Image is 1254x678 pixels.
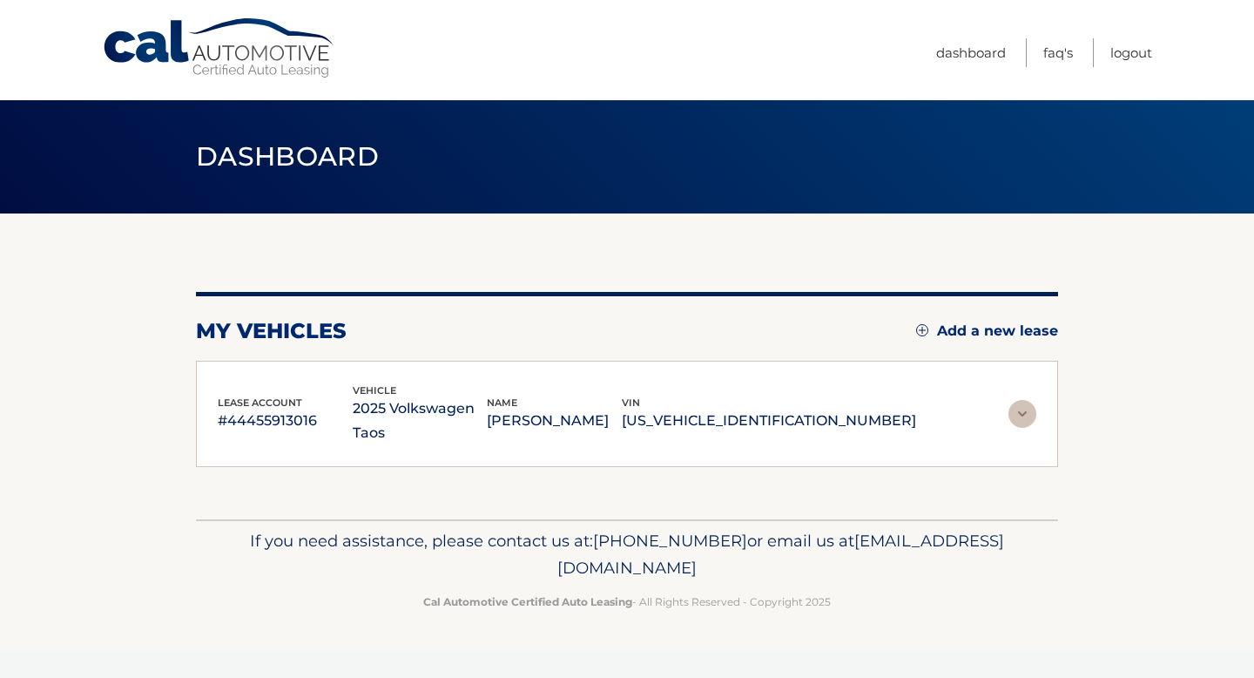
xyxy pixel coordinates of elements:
span: [PHONE_NUMBER] [593,531,747,551]
span: lease account [218,397,302,409]
p: If you need assistance, please contact us at: or email us at [207,527,1047,583]
a: Add a new lease [916,322,1058,340]
span: name [487,397,517,409]
p: [US_VEHICLE_IDENTIFICATION_NUMBER] [622,409,916,433]
strong: Cal Automotive Certified Auto Leasing [423,595,632,608]
span: Dashboard [196,140,379,173]
a: Cal Automotive [102,17,337,79]
img: accordion-rest.svg [1008,400,1036,428]
img: add.svg [916,324,928,336]
p: 2025 Volkswagen Taos [353,397,488,445]
a: Dashboard [936,38,1006,67]
a: Logout [1110,38,1152,67]
h2: my vehicles [196,318,347,344]
p: [PERSON_NAME] [487,409,622,433]
a: FAQ's [1043,38,1073,67]
span: vehicle [353,384,396,397]
p: #44455913016 [218,409,353,433]
p: - All Rights Reserved - Copyright 2025 [207,593,1047,611]
span: vin [622,397,640,409]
